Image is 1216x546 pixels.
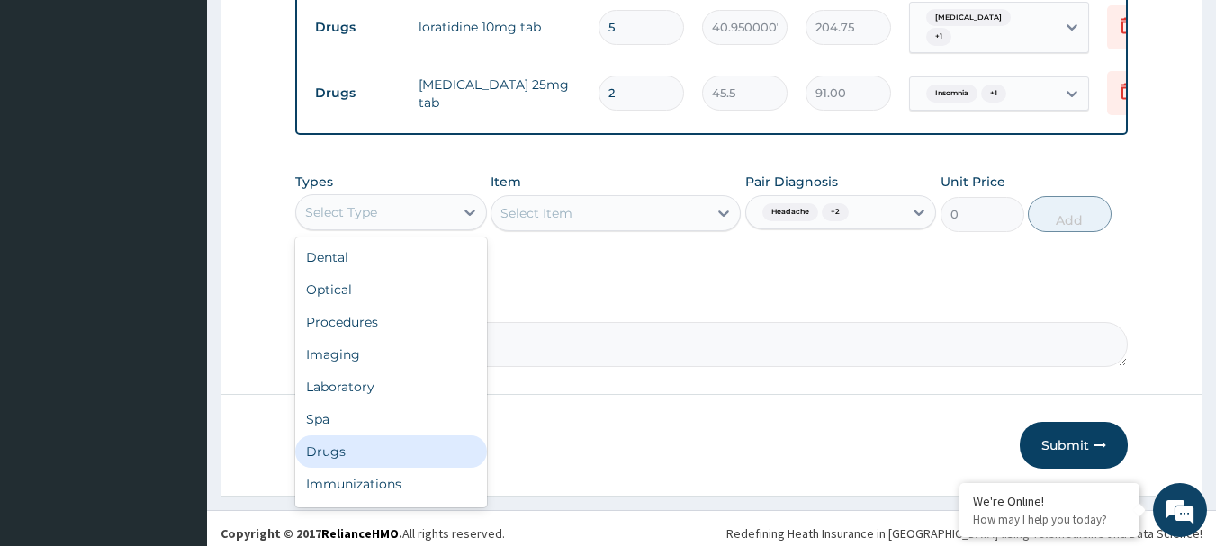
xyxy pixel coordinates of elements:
td: [MEDICAL_DATA] 25mg tab [410,67,590,121]
div: Drugs [295,435,487,468]
a: RelianceHMO [321,525,399,542]
td: Drugs [306,76,410,110]
div: Select Type [305,203,377,221]
div: Laboratory [295,371,487,403]
textarea: Type your message and hit 'Enter' [9,359,343,422]
button: Add [1028,196,1112,232]
span: We're online! [104,160,248,342]
div: Redefining Heath Insurance in [GEOGRAPHIC_DATA] using Telemedicine and Data Science! [726,524,1202,542]
span: Headache [762,203,818,221]
div: Procedures [295,306,487,338]
span: [MEDICAL_DATA] [926,9,1011,27]
label: Unit Price [941,173,1005,191]
div: Optical [295,273,487,306]
label: Pair Diagnosis [745,173,838,191]
span: + 1 [926,28,951,46]
div: Spa [295,403,487,435]
div: Immunizations [295,468,487,500]
span: + 2 [822,203,849,221]
div: Dental [295,241,487,273]
strong: Copyright © 2017 . [221,525,402,542]
div: We're Online! [973,493,1126,509]
button: Submit [1020,422,1128,469]
p: How may I help you today? [973,512,1126,527]
label: Comment [295,297,1129,312]
div: Imaging [295,338,487,371]
label: Item [491,173,521,191]
div: Minimize live chat window [295,9,338,52]
div: Others [295,500,487,533]
td: Drugs [306,11,410,44]
span: Insomnia [926,85,977,103]
span: + 1 [981,85,1006,103]
label: Types [295,175,333,190]
td: loratidine 10mg tab [410,9,590,45]
img: d_794563401_company_1708531726252_794563401 [33,90,73,135]
div: Chat with us now [94,101,302,124]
